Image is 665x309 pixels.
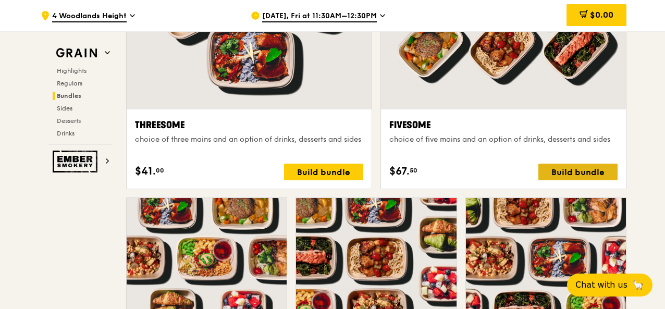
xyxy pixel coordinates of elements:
[632,279,644,291] span: 🦙
[389,118,618,132] div: Fivesome
[135,118,363,132] div: Threesome
[575,279,627,291] span: Chat with us
[57,130,75,137] span: Drinks
[57,80,82,87] span: Regulars
[389,134,618,145] div: choice of five mains and an option of drinks, desserts and sides
[262,11,377,22] span: [DATE], Fri at 11:30AM–12:30PM
[567,274,652,296] button: Chat with us🦙
[57,117,81,125] span: Desserts
[57,92,81,100] span: Bundles
[53,151,101,172] img: Ember Smokery web logo
[590,10,613,20] span: $0.00
[135,164,156,179] span: $41.
[57,105,72,112] span: Sides
[57,67,87,75] span: Highlights
[156,166,164,175] span: 00
[389,164,410,179] span: $67.
[135,134,363,145] div: choice of three mains and an option of drinks, desserts and sides
[52,11,127,22] span: 4 Woodlands Height
[284,164,363,180] div: Build bundle
[538,164,618,180] div: Build bundle
[53,44,101,63] img: Grain web logo
[410,166,417,175] span: 50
